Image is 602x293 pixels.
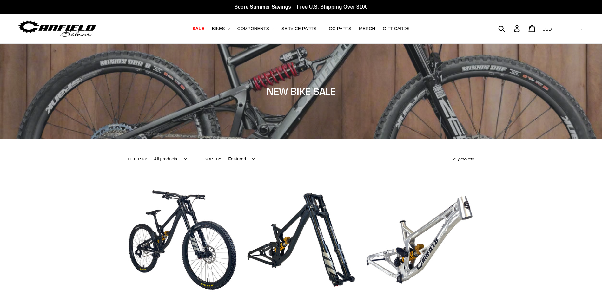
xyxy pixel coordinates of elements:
[17,19,97,39] img: Canfield Bikes
[380,24,413,33] a: GIFT CARDS
[281,26,316,31] span: SERVICE PARTS
[267,86,336,97] span: NEW BIKE SALE
[453,157,474,161] span: 21 products
[234,24,277,33] button: COMPONENTS
[278,24,324,33] button: SERVICE PARTS
[359,26,375,31] span: MERCH
[212,26,225,31] span: BIKES
[128,156,147,162] label: Filter by
[205,156,221,162] label: Sort by
[192,26,204,31] span: SALE
[329,26,351,31] span: GG PARTS
[189,24,207,33] a: SALE
[383,26,410,31] span: GIFT CARDS
[502,22,518,36] input: Search
[237,26,269,31] span: COMPONENTS
[208,24,233,33] button: BIKES
[326,24,354,33] a: GG PARTS
[356,24,378,33] a: MERCH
